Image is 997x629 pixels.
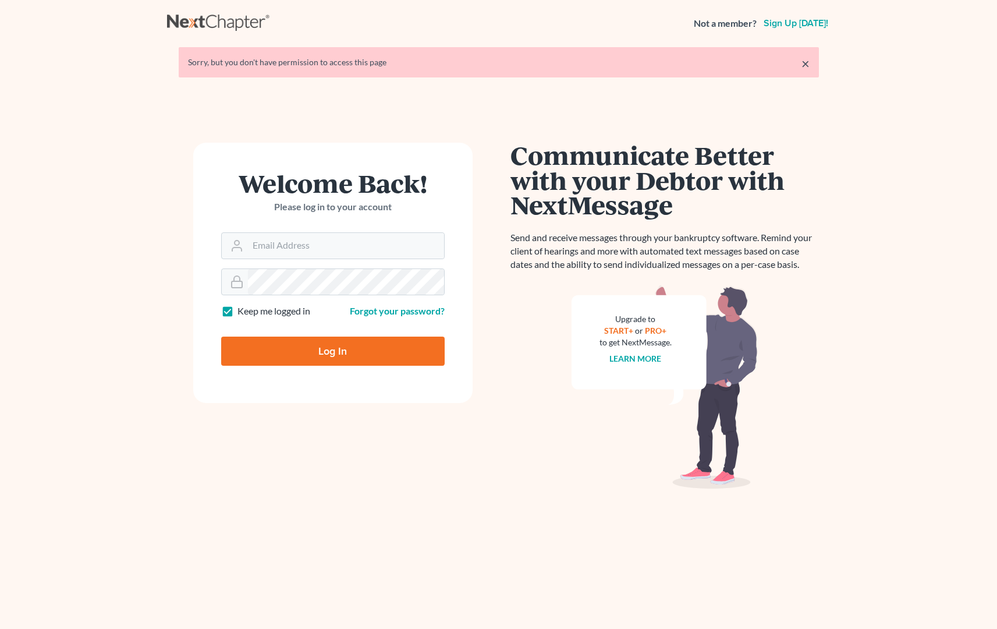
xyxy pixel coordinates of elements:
span: or [635,326,643,335]
div: Upgrade to [599,313,672,325]
a: × [801,56,810,70]
p: Please log in to your account [221,200,445,214]
div: to get NextMessage. [599,337,672,348]
a: Learn more [609,354,661,363]
a: Sign up [DATE]! [761,19,831,28]
div: Sorry, but you don't have permission to access this page [188,56,810,68]
h1: Communicate Better with your Debtor with NextMessage [510,143,819,217]
a: PRO+ [645,326,666,335]
p: Send and receive messages through your bankruptcy software. Remind your client of hearings and mo... [510,231,819,271]
label: Keep me logged in [237,305,310,318]
a: START+ [604,326,633,335]
img: nextmessage_bg-59042aed3d76b12b5cd301f8e5b87938c9018125f34e5fa2b7a6b67550977c72.svg [572,285,758,489]
h1: Welcome Back! [221,171,445,196]
input: Log In [221,337,445,366]
a: Forgot your password? [350,305,445,316]
input: Email Address [248,233,444,259]
strong: Not a member? [694,17,757,30]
